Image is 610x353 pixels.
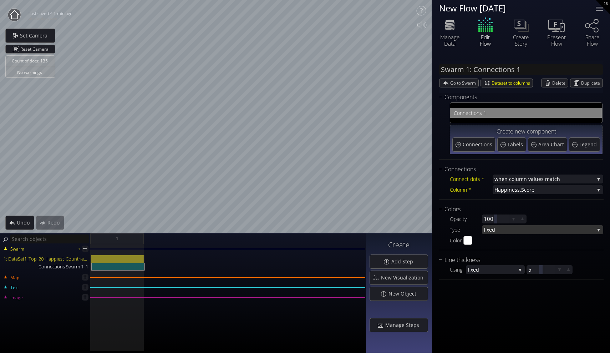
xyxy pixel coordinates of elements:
span: Manage Steps [385,322,423,329]
div: Connections [439,165,595,174]
span: Dataset to columns [492,79,533,87]
span: nections 1 [463,109,598,117]
span: Go to Swarm [450,79,478,87]
div: Color [450,236,463,245]
div: Undo action [5,216,34,230]
span: Map [10,274,19,281]
span: lues match [534,175,594,183]
span: Reset Camera [20,45,51,53]
span: Con [454,109,463,117]
span: Connections [463,141,494,148]
input: Search objects [10,235,89,243]
span: Undo [16,219,34,226]
div: Connect dots * [450,175,493,183]
div: 1 [78,244,80,253]
div: Column * [450,185,493,194]
div: Components [439,93,594,102]
span: New Object [388,290,421,297]
span: fixed [484,225,594,234]
span: Text [10,284,19,291]
span: Duplicate [581,79,603,87]
div: Create new component [452,127,600,136]
span: when column va [494,175,534,183]
span: Happi [494,185,509,194]
div: Share Flow [580,34,605,47]
span: ness.Score [509,185,594,194]
span: New Visualization [381,274,428,281]
span: Add Step [391,258,417,265]
div: Create Story [508,34,533,47]
div: 1: DataSet1_Top_20_Happiest_Countries_2017_2023.csv [1,255,91,263]
span: fixed [468,265,516,274]
div: Using [450,265,466,274]
span: Legend [579,141,599,148]
span: Set Camera [20,32,52,39]
div: Manage Data [437,34,462,47]
div: Present Flow [544,34,569,47]
span: Labels [508,141,525,148]
span: Swarm [10,246,24,252]
div: New Flow [DATE] [439,4,587,12]
span: Area Chart [538,141,566,148]
h3: Create [370,241,428,249]
div: Colors [439,205,595,214]
span: Image [10,294,23,301]
span: Delete [552,79,568,87]
span: 1 [116,234,118,243]
div: Type [450,225,482,234]
div: Connections Swarm 1: 1 [1,263,91,271]
div: Opacity [450,215,482,223]
div: Line thickness [439,256,595,264]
